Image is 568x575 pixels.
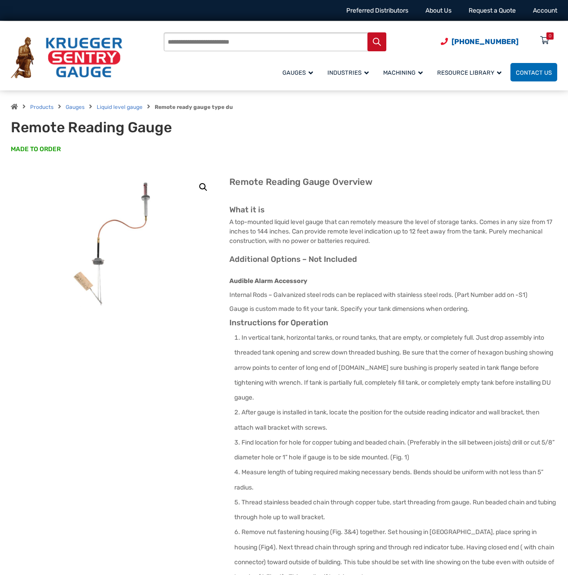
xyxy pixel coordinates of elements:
li: After gauge is installed in tank, locate the position for the outside reading indicator and wall ... [234,405,557,435]
a: Industries [322,62,378,83]
h1: Remote Reading Gauge [11,119,229,136]
div: 0 [549,32,551,40]
span: Gauges [282,69,313,76]
li: In vertical tank, horizontal tanks, or round tanks, that are empty, or completely full. Just drop... [234,330,557,405]
a: Liquid level gauge [97,104,143,110]
img: Remote Reading Gauge [47,172,182,307]
span: Industries [327,69,369,76]
a: Contact Us [510,63,557,81]
a: Products [30,104,54,110]
li: Thread stainless beaded chain through copper tube, start threading from gauge. Run beaded chain a... [234,495,557,525]
span: Contact Us [516,69,552,76]
li: Find location for hole for copper tubing and beaded chain. (Preferably in the sill between joists... [234,435,557,465]
p: A top-mounted liquid level gauge that can remotely measure the level of storage tanks. Comes in a... [229,217,557,246]
h3: Instructions for Operation [229,318,557,328]
li: Measure length of tubing required making necessary bends. Bends should be uniform with not less t... [234,465,557,495]
span: [PHONE_NUMBER] [452,37,519,46]
strong: Remote ready gauge type du [155,104,233,110]
p: Gauge is custom made to fit your tank. Specify your tank dimensions when ordering. [229,304,557,314]
span: MADE TO ORDER [11,145,61,154]
a: Request a Quote [469,7,516,14]
a: Account [533,7,557,14]
a: Preferred Distributors [346,7,408,14]
p: Internal Rods – Galvanized steel rods can be replaced with stainless steel rods. (Part Number add... [229,290,557,300]
a: Gauges [66,104,85,110]
span: Resource Library [437,69,501,76]
a: Machining [378,62,432,83]
a: Resource Library [432,62,510,83]
img: Krueger Sentry Gauge [11,37,122,78]
h2: Remote Reading Gauge Overview [229,176,557,188]
h3: What it is [229,205,557,215]
a: Phone Number (920) 434-8860 [441,36,519,47]
span: Machining [383,69,423,76]
a: About Us [425,7,452,14]
h3: Additional Options – Not Included [229,255,557,265]
a: View full-screen image gallery [195,179,211,195]
a: Gauges [277,62,322,83]
strong: Audible Alarm Accessory [229,277,307,285]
